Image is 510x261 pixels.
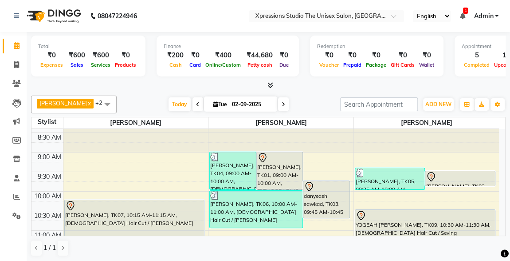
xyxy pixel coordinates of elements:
img: logo [23,4,83,28]
div: ₹600 [89,50,113,60]
span: +2 [95,99,109,106]
div: ₹400 [203,50,243,60]
span: Prepaid [341,62,364,68]
b: 08047224946 [98,4,137,28]
div: ₹0 [417,50,436,60]
div: [PERSON_NAME], TK07, 10:15 AM-11:15 AM, [DEMOGRAPHIC_DATA] Hair Cut / [PERSON_NAME] [65,200,204,237]
a: 1 [459,12,465,20]
div: ₹0 [388,50,417,60]
input: 2025-09-02 [229,98,274,111]
div: ₹600 [65,50,89,60]
span: 1 [463,8,468,14]
div: ₹0 [317,50,341,60]
div: Total [38,43,138,50]
span: Admin [474,12,493,21]
div: danyeash sawkad, TK03, 09:45 AM-10:45 AM, [DEMOGRAPHIC_DATA] Hair Cut / Seving [303,181,349,218]
span: [PERSON_NAME] [208,117,353,128]
div: ₹0 [113,50,138,60]
span: 1 / 1 [43,243,56,253]
span: Wallet [417,62,436,68]
span: [PERSON_NAME] [63,117,208,128]
span: Petty cash [245,62,275,68]
div: 5 [462,50,492,60]
span: [PERSON_NAME] [354,117,499,128]
div: [PERSON_NAME], TK02, 09:30 AM-09:55 AM, [DEMOGRAPHIC_DATA] [PERSON_NAME] [425,171,495,186]
span: Voucher [317,62,341,68]
div: YOGEAH [PERSON_NAME], TK09, 10:30 AM-11:30 AM, [DEMOGRAPHIC_DATA] Hair Cut / Seving [355,210,495,247]
div: [PERSON_NAME], TK01, 09:00 AM-10:00 AM, [DEMOGRAPHIC_DATA] Hair Cut / [PERSON_NAME] [257,152,303,189]
span: Card [187,62,203,68]
span: Products [113,62,138,68]
span: Package [364,62,388,68]
div: [PERSON_NAME], TK06, 10:00 AM-11:00 AM, [DEMOGRAPHIC_DATA] Hair Cut / [PERSON_NAME] [210,191,302,228]
span: Cash [167,62,184,68]
span: ADD NEW [425,101,451,108]
span: Sales [68,62,86,68]
div: ₹0 [187,50,203,60]
div: [PERSON_NAME], TK05, 09:25 AM-10:00 AM, [DEMOGRAPHIC_DATA] Hair Cut [355,168,425,189]
div: ₹44,680 [243,50,276,60]
button: ADD NEW [423,98,454,111]
div: ₹200 [164,50,187,60]
div: 8:30 AM [36,133,63,142]
div: Redemption [317,43,436,50]
span: [PERSON_NAME] [39,100,87,107]
div: 10:00 AM [32,192,63,201]
span: Services [89,62,113,68]
div: 9:00 AM [36,153,63,162]
input: Search Appointment [340,97,418,111]
div: ₹0 [341,50,364,60]
a: x [87,100,91,107]
div: ₹0 [364,50,388,60]
div: ₹0 [38,50,65,60]
span: Tue [211,101,229,108]
span: Online/Custom [203,62,243,68]
span: Gift Cards [388,62,417,68]
div: 9:30 AM [36,172,63,181]
div: 10:30 AM [32,211,63,221]
span: Due [277,62,291,68]
div: 11:00 AM [32,231,63,240]
div: Stylist [31,117,63,127]
span: Completed [462,62,492,68]
span: Expenses [38,62,65,68]
div: Finance [164,43,292,50]
div: ₹0 [276,50,292,60]
div: [PERSON_NAME], TK04, 09:00 AM-10:00 AM, [DEMOGRAPHIC_DATA] Hair Cut / Seving [210,152,256,189]
span: Today [169,97,191,111]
